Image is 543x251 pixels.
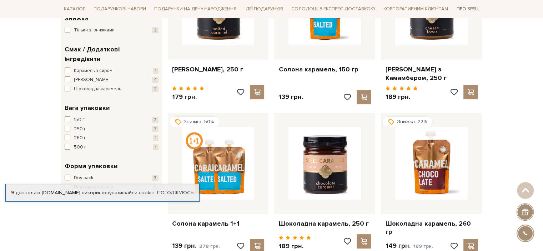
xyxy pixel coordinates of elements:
[278,65,371,74] a: Солона карамель, 150 гр
[381,4,451,15] a: Корпоративним клієнтам
[413,243,433,249] span: 189 грн.
[169,116,220,127] div: Знижка -50%
[74,27,115,34] span: Тільки зі знижками
[395,127,468,200] img: Шоколадна карамель, 260 гр
[385,242,433,250] p: 149 грн.
[278,220,371,228] a: Шоколадна карамель, 250 г
[65,126,159,133] button: 250 г 3
[182,127,255,200] img: Солона карамель 1+1
[65,76,159,84] button: [PERSON_NAME] 4
[278,242,311,250] p: 189 грн.
[152,77,159,83] span: 4
[199,243,220,249] span: 278 грн.
[74,67,112,75] span: Карамель з сиром
[172,242,220,250] p: 139 грн.
[6,190,199,196] div: Я дозволяю [DOMAIN_NAME] використовувати
[382,116,433,127] div: Знижка -22%
[65,175,159,182] button: Doy-pack 3
[288,3,378,15] a: Солодощі з експрес-доставкою
[65,27,159,34] button: Тільки зі знижками 2
[242,4,286,15] a: Ідеї подарунків
[65,161,118,171] span: Форма упаковки
[385,65,478,82] a: [PERSON_NAME] з Камамбером, 250 г
[153,144,159,150] span: 1
[65,14,89,23] span: Знижка
[74,86,121,93] span: Шоколадна карамель
[74,135,86,142] span: 260 г
[172,93,205,101] p: 179 грн.
[278,93,303,101] p: 139 грн.
[65,67,159,75] button: Карамель з сиром 1
[385,220,478,236] a: Шоколадна карамель, 260 гр
[153,135,159,141] span: 1
[153,68,159,74] span: 1
[65,116,159,124] button: 150 г 2
[122,190,155,196] a: файли cookie
[157,190,193,196] a: Погоджуюсь
[65,86,159,93] button: Шоколадна карамель 2
[172,220,265,228] a: Солона карамель 1+1
[65,45,157,64] span: Смак / Додаткові інгредієнти
[65,135,159,142] button: 260 г 1
[91,4,149,15] a: Подарункові набори
[453,4,482,15] a: Про Spell
[74,116,85,124] span: 150 г
[151,4,239,15] a: Подарунки на День народження
[74,144,86,151] span: 500 г
[65,144,159,151] button: 500 г 1
[172,65,265,74] a: [PERSON_NAME], 250 г
[65,103,110,113] span: Вага упаковки
[152,27,159,33] span: 2
[61,4,88,15] a: Каталог
[74,76,109,84] span: [PERSON_NAME]
[152,126,159,132] span: 3
[152,175,159,181] span: 3
[74,175,94,182] span: Doy-pack
[152,117,159,123] span: 2
[152,86,159,92] span: 2
[74,126,86,133] span: 250 г
[385,93,418,101] p: 189 грн.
